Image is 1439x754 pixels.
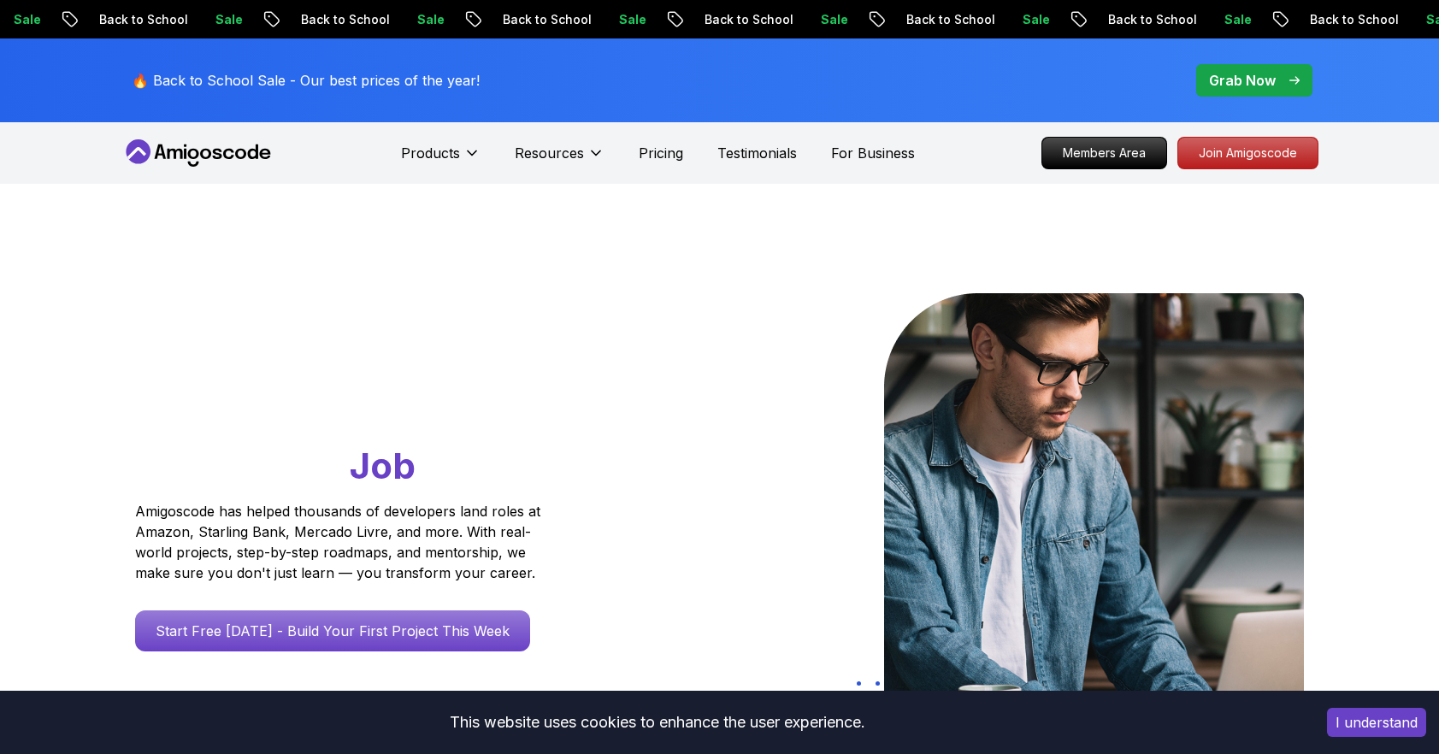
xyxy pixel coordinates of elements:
p: Back to School [1225,11,1342,28]
p: Resources [515,143,584,163]
p: Back to School [216,11,333,28]
h1: Go From Learning to Hired: Master Java, Spring Boot & Cloud Skills That Get You the [135,293,606,491]
a: Testimonials [717,143,797,163]
p: Products [401,143,460,163]
p: Back to School [1023,11,1140,28]
p: Sale [534,11,589,28]
p: Back to School [418,11,534,28]
p: Sale [333,11,387,28]
button: Products [401,143,481,177]
p: Sale [1140,11,1194,28]
a: Members Area [1041,137,1167,169]
p: Sale [131,11,186,28]
p: Join Amigoscode [1178,138,1318,168]
div: This website uses cookies to enhance the user experience. [13,704,1301,741]
p: Grab Now [1209,70,1276,91]
p: Back to School [822,11,938,28]
button: Resources [515,143,604,177]
span: Job [350,444,416,487]
p: Sale [1342,11,1396,28]
a: Join Amigoscode [1177,137,1318,169]
p: Amigoscode has helped thousands of developers land roles at Amazon, Starling Bank, Mercado Livre,... [135,501,546,583]
button: Accept cookies [1327,708,1426,737]
p: 🔥 Back to School Sale - Our best prices of the year! [132,70,480,91]
a: Pricing [639,143,683,163]
a: For Business [831,143,915,163]
a: Start Free [DATE] - Build Your First Project This Week [135,610,530,651]
p: Sale [736,11,791,28]
p: Members Area [1042,138,1166,168]
p: Back to School [15,11,131,28]
img: hero [884,293,1304,733]
p: Back to School [620,11,736,28]
p: Sale [938,11,993,28]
